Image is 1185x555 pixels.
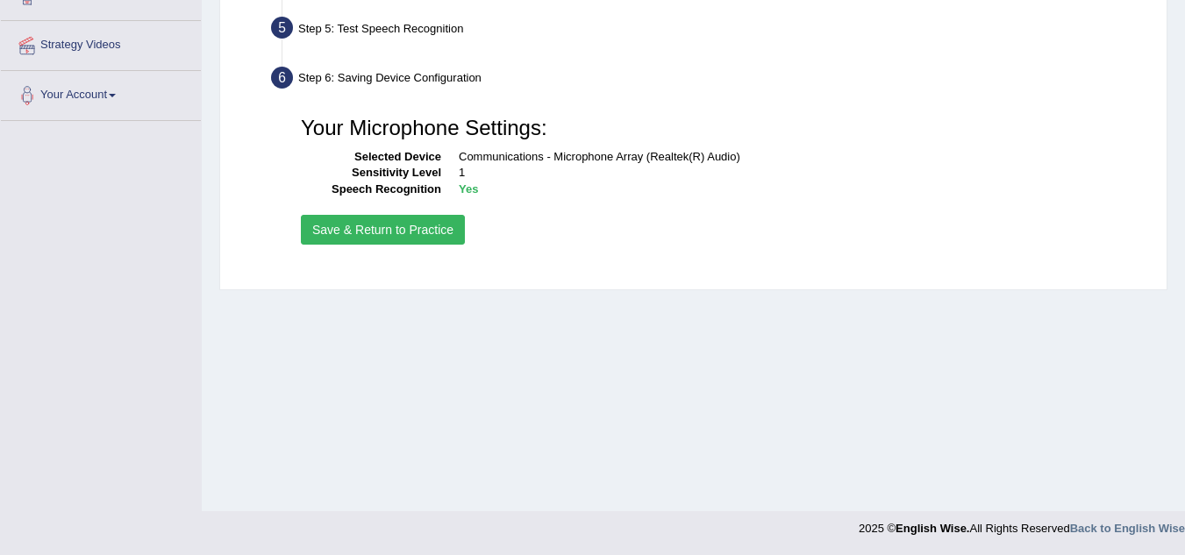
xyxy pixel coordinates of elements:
[301,117,1139,139] h3: Your Microphone Settings:
[896,522,969,535] strong: English Wise.
[1,71,201,115] a: Your Account
[301,215,465,245] button: Save & Return to Practice
[1,21,201,65] a: Strategy Videos
[459,182,478,196] b: Yes
[459,165,1139,181] dd: 1
[459,149,1139,166] dd: Communications - Microphone Array (Realtek(R) Audio)
[301,149,441,166] dt: Selected Device
[263,11,1159,50] div: Step 5: Test Speech Recognition
[1070,522,1185,535] a: Back to English Wise
[859,511,1185,537] div: 2025 © All Rights Reserved
[263,61,1159,100] div: Step 6: Saving Device Configuration
[301,165,441,181] dt: Sensitivity Level
[301,181,441,198] dt: Speech Recognition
